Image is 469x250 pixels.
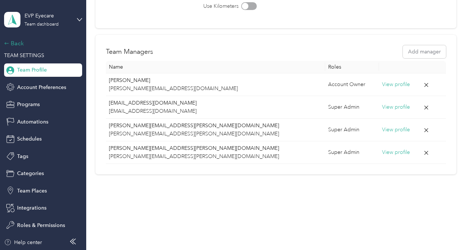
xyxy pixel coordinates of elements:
[382,148,410,157] button: View profile
[106,47,153,57] h2: Team Managers
[403,45,446,58] button: Add manager
[106,61,326,73] th: Name
[109,130,323,138] p: [PERSON_NAME][EMAIL_ADDRESS][PERSON_NAME][DOMAIN_NAME]
[109,152,323,161] p: [PERSON_NAME][EMAIL_ADDRESS][PERSON_NAME][DOMAIN_NAME]
[109,85,323,93] p: [PERSON_NAME][EMAIL_ADDRESS][DOMAIN_NAME]
[17,204,46,212] span: Integrations
[25,22,59,27] div: Team dashboard
[25,12,71,20] div: EVP Eyecare
[17,187,47,195] span: Team Places
[17,83,66,91] span: Account Preferences
[17,118,48,126] span: Automations
[109,122,323,130] p: [PERSON_NAME][EMAIL_ADDRESS][PERSON_NAME][DOMAIN_NAME]
[328,126,376,134] div: Super Admin
[17,66,47,74] span: Team Profile
[109,99,323,107] p: [EMAIL_ADDRESS][DOMAIN_NAME]
[109,144,323,152] p: [PERSON_NAME][EMAIL_ADDRESS][PERSON_NAME][DOMAIN_NAME]
[4,39,78,48] div: Back
[4,52,44,59] span: TEAM SETTINGS
[427,208,469,250] iframe: Everlance-gr Chat Button Frame
[325,61,379,73] th: Roles
[328,80,376,89] div: Account Owner
[109,107,323,115] p: [EMAIL_ADDRESS][DOMAIN_NAME]
[382,126,410,134] button: View profile
[17,221,65,229] span: Roles & Permissions
[17,152,28,160] span: Tags
[17,135,42,143] span: Schedules
[382,103,410,111] button: View profile
[382,80,410,89] button: View profile
[4,239,42,246] button: Help center
[172,2,239,10] label: Use Kilometers
[328,103,376,111] div: Super Admin
[328,148,376,157] div: Super Admin
[17,101,40,108] span: Programs
[17,170,44,177] span: Categories
[109,76,323,85] p: [PERSON_NAME]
